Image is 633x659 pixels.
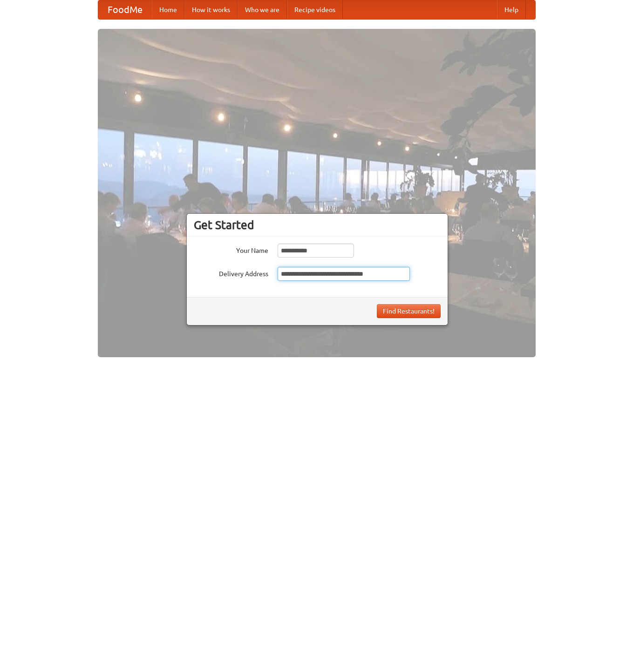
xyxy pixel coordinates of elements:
button: Find Restaurants! [377,304,441,318]
label: Your Name [194,244,268,255]
label: Delivery Address [194,267,268,279]
a: Help [497,0,526,19]
a: How it works [184,0,238,19]
a: FoodMe [98,0,152,19]
a: Who we are [238,0,287,19]
a: Home [152,0,184,19]
h3: Get Started [194,218,441,232]
a: Recipe videos [287,0,343,19]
